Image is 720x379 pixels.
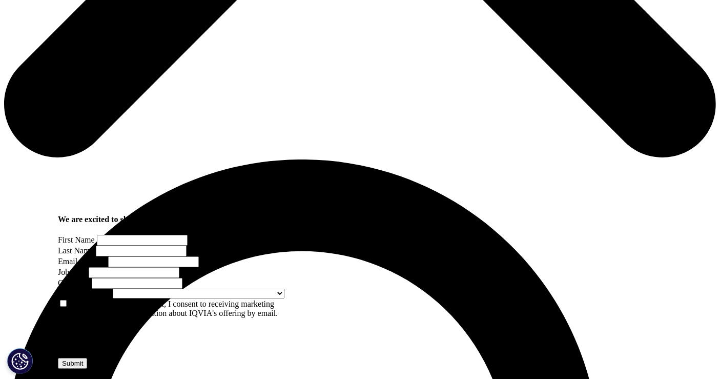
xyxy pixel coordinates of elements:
[58,278,90,287] label: Company
[58,257,106,266] label: Email Address
[58,300,278,317] label: Opt-in - by selecting this box, I consent to receiving marketing communications and information a...
[60,300,67,307] input: Opt-in - by selecting this box, I consent to receiving marketing communications and information a...
[7,348,33,374] button: Cookie Settings
[58,289,111,297] label: Country/Region
[58,246,94,255] label: Last Name
[58,358,87,369] input: Submit
[58,318,214,358] iframe: reCAPTCHA
[58,235,95,244] label: First Name
[58,268,87,276] label: Job Title
[58,215,306,224] h4: We are excited to share our latest thinking with you.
